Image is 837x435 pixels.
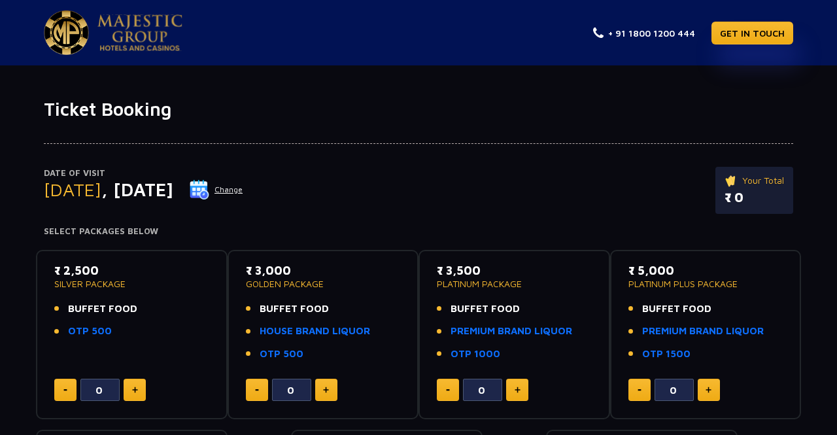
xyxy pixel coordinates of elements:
[638,389,641,391] img: minus
[515,387,521,393] img: plus
[260,347,303,362] a: OTP 500
[189,179,243,200] button: Change
[44,10,89,55] img: Majestic Pride
[725,173,784,188] p: Your Total
[260,324,370,339] a: HOUSE BRAND LIQUOR
[68,324,112,339] a: OTP 500
[711,22,793,44] a: GET IN TOUCH
[101,179,173,200] span: , [DATE]
[54,262,209,279] p: ₹ 2,500
[68,302,137,317] span: BUFFET FOOD
[725,188,784,207] p: ₹ 0
[628,262,783,279] p: ₹ 5,000
[97,14,182,51] img: Majestic Pride
[44,167,243,180] p: Date of Visit
[54,279,209,288] p: SILVER PACKAGE
[132,387,138,393] img: plus
[437,262,592,279] p: ₹ 3,500
[44,179,101,200] span: [DATE]
[451,324,572,339] a: PREMIUM BRAND LIQUOR
[246,262,401,279] p: ₹ 3,000
[437,279,592,288] p: PLATINUM PACKAGE
[451,347,500,362] a: OTP 1000
[451,302,520,317] span: BUFFET FOOD
[260,302,329,317] span: BUFFET FOOD
[642,302,711,317] span: BUFFET FOOD
[642,324,764,339] a: PREMIUM BRAND LIQUOR
[642,347,691,362] a: OTP 1500
[255,389,259,391] img: minus
[246,279,401,288] p: GOLDEN PACKAGE
[44,226,793,237] h4: Select Packages Below
[323,387,329,393] img: plus
[446,389,450,391] img: minus
[628,279,783,288] p: PLATINUM PLUS PACKAGE
[593,26,695,40] a: + 91 1800 1200 444
[725,173,738,188] img: ticket
[706,387,711,393] img: plus
[44,98,793,120] h1: Ticket Booking
[63,389,67,391] img: minus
